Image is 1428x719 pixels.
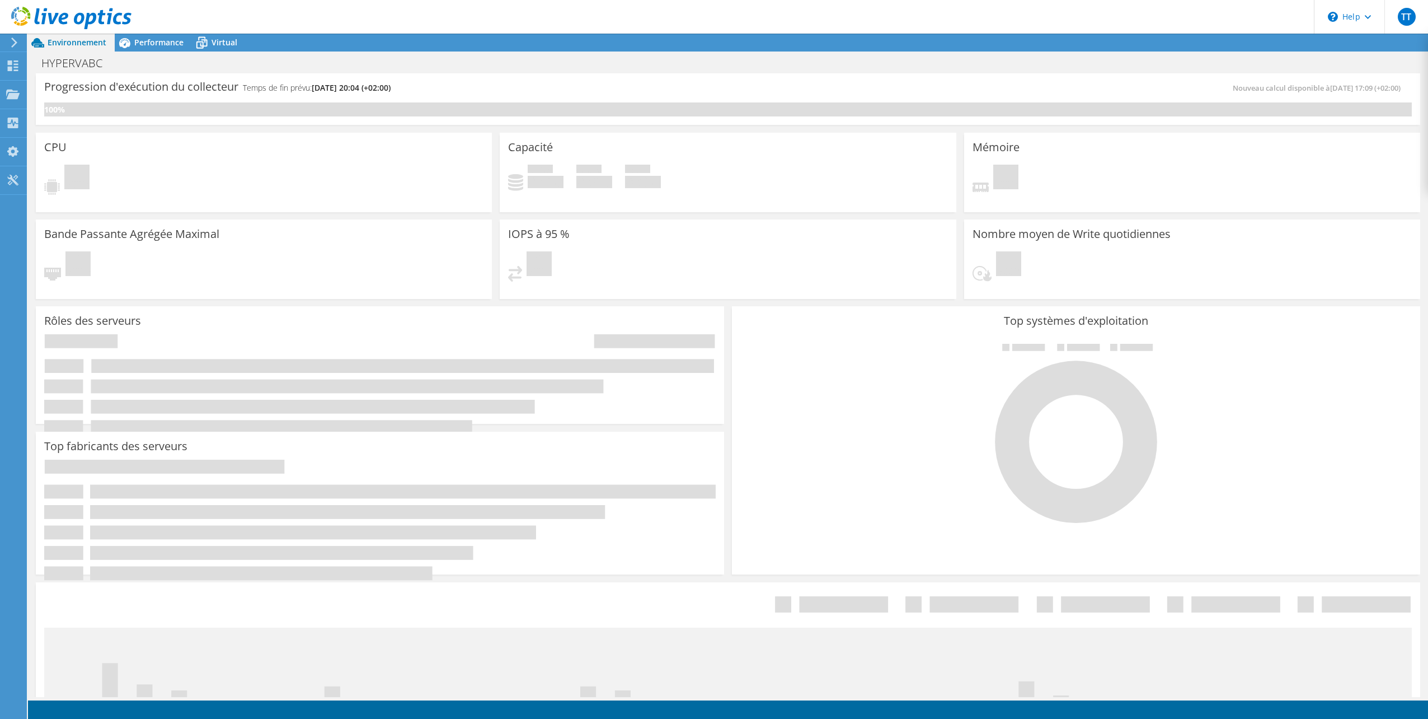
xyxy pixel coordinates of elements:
[243,82,391,94] h4: Temps de fin prévu:
[36,57,120,69] h1: HYPERVABC
[740,315,1412,327] h3: Top systèmes d'exploitation
[312,82,391,93] span: [DATE] 20:04 (+02:00)
[625,165,650,176] span: Total
[134,37,184,48] span: Performance
[508,141,553,153] h3: Capacité
[508,228,570,240] h3: IOPS à 95 %
[44,440,187,452] h3: Top fabricants des serveurs
[44,228,219,240] h3: Bande Passante Agrégée Maximal
[527,251,552,279] span: En attente
[993,165,1018,192] span: En attente
[1398,8,1416,26] span: TT
[1233,83,1406,93] span: Nouveau calcul disponible à
[1330,83,1401,93] span: [DATE] 17:09 (+02:00)
[973,141,1020,153] h3: Mémoire
[996,251,1021,279] span: En attente
[576,165,602,176] span: Espace libre
[1328,12,1338,22] svg: \n
[65,251,91,279] span: En attente
[48,37,106,48] span: Environnement
[44,315,141,327] h3: Rôles des serveurs
[973,228,1171,240] h3: Nombre moyen de Write quotidiennes
[528,165,553,176] span: Utilisé
[44,141,67,153] h3: CPU
[576,176,612,188] h4: 0 Gio
[625,176,661,188] h4: 0 Gio
[212,37,237,48] span: Virtual
[528,176,563,188] h4: 0 Gio
[64,165,90,192] span: En attente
